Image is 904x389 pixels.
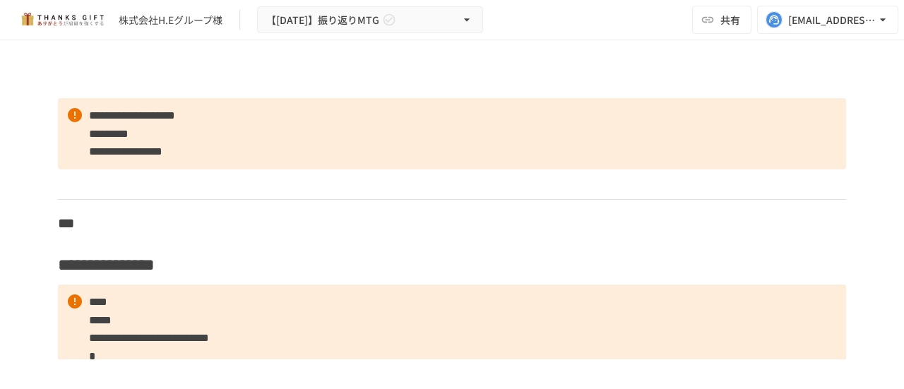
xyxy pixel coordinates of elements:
img: mMP1OxWUAhQbsRWCurg7vIHe5HqDpP7qZo7fRoNLXQh [17,8,107,31]
div: 株式会社H.Eグループ様 [119,13,222,28]
button: 共有 [692,6,751,34]
button: 【[DATE]】振り返りMTG [257,6,483,34]
div: [EMAIL_ADDRESS][DOMAIN_NAME] [788,11,876,29]
span: 共有 [720,12,740,28]
span: 【[DATE]】振り返りMTG [266,11,379,29]
button: [EMAIL_ADDRESS][DOMAIN_NAME] [757,6,898,34]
